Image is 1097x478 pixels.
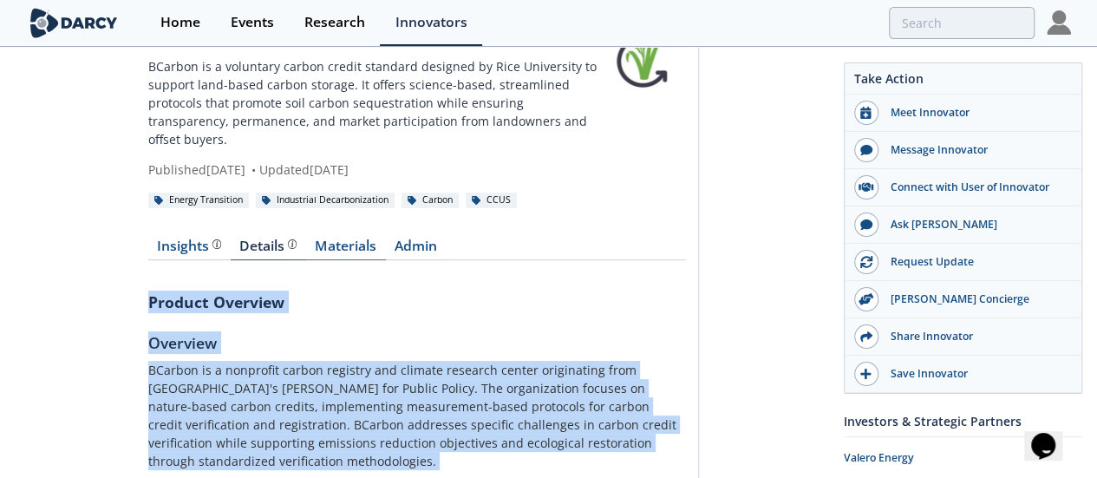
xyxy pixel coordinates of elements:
[304,16,365,29] div: Research
[148,57,599,148] p: BCarbon is a voluntary carbon credit standard designed by Rice University to support land-based c...
[148,361,686,470] p: BCarbon is a nonprofit carbon registry and climate research center originating from [GEOGRAPHIC_D...
[844,450,1082,466] div: Valero Energy
[148,331,686,354] h5: Overview
[148,239,231,260] a: Insights
[256,193,395,208] div: Industrial Decarbonization
[231,16,274,29] div: Events
[231,239,306,260] a: Details
[157,239,221,253] div: Insights
[249,161,259,178] span: •
[148,193,250,208] div: Energy Transition
[402,193,460,208] div: Carbon
[212,239,222,249] img: information.svg
[844,443,1082,474] a: Valero Energy
[878,142,1073,158] div: Message Innovator
[239,239,297,253] div: Details
[160,16,200,29] div: Home
[148,160,599,179] div: Published [DATE] Updated [DATE]
[1024,409,1080,461] iframe: chat widget
[878,329,1073,344] div: Share Innovator
[386,239,447,260] a: Admin
[878,366,1073,382] div: Save Innovator
[306,239,386,260] a: Materials
[27,8,121,38] img: logo-wide.svg
[288,239,297,249] img: information.svg
[395,16,467,29] div: Innovators
[466,193,518,208] div: CCUS
[878,254,1073,270] div: Request Update
[845,69,1081,95] div: Take Action
[878,291,1073,307] div: [PERSON_NAME] Concierge
[878,180,1073,195] div: Connect with User of Innovator
[889,7,1035,39] input: Advanced Search
[878,105,1073,121] div: Meet Innovator
[1047,10,1071,35] img: Profile
[845,356,1081,393] button: Save Innovator
[878,217,1073,232] div: Ask [PERSON_NAME]
[148,291,686,313] h3: Product Overview
[844,406,1082,436] div: Investors & Strategic Partners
